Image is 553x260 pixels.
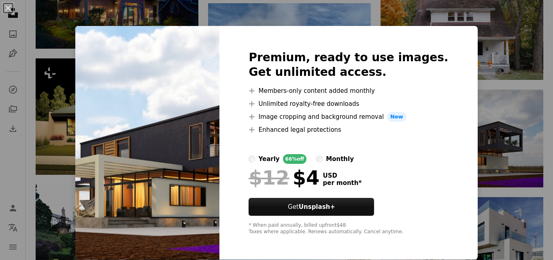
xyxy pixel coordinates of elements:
[249,222,448,235] div: * When paid annually, billed upfront $48 Taxes where applicable. Renews automatically. Cancel any...
[299,203,335,211] strong: Unsplash+
[249,86,448,96] li: Members-only content added monthly
[326,154,354,164] div: monthly
[75,26,219,260] img: premium_photo-1661915661139-5b6a4e4a6fcc
[249,125,448,135] li: Enhanced legal protections
[249,156,255,162] input: yearly66%off
[316,156,323,162] input: monthly
[283,154,307,164] div: 66% off
[258,154,279,164] div: yearly
[249,112,448,122] li: Image cropping and background removal
[323,172,362,179] span: USD
[249,50,448,80] h2: Premium, ready to use images. Get unlimited access.
[249,167,319,188] div: $4
[249,198,374,216] button: GetUnsplash+
[249,99,448,109] li: Unlimited royalty-free downloads
[323,179,362,187] span: per month *
[387,112,406,122] span: New
[249,167,289,188] span: $12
